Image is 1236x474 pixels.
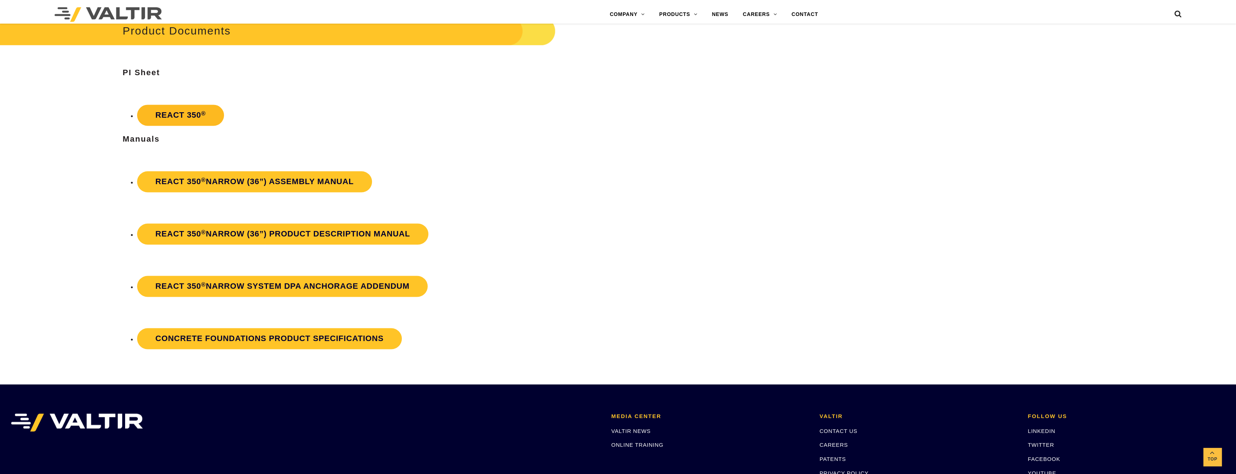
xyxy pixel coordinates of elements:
[155,334,384,343] strong: Concrete Foundations Product Specifications
[155,177,353,186] strong: REACT 350 Narrow (36”) Assembly Manual
[611,428,651,434] a: VALTIR NEWS
[1028,428,1055,434] a: LINKEDIN
[611,413,809,420] h2: MEDIA CENTER
[201,281,206,288] sup: ®
[137,328,402,349] a: Concrete Foundations Product Specifications
[820,456,846,462] a: PATENTS
[1203,448,1221,466] a: Top
[201,177,206,183] sup: ®
[704,7,735,22] a: NEWS
[137,223,428,244] a: REACT 350®Narrow (36”) Product Description Manual
[123,134,160,143] strong: Manuals
[1028,413,1225,420] h2: FOLLOW US
[155,229,410,238] strong: REACT 350 Narrow (36”) Product Description Manual
[201,110,206,117] sup: ®
[652,7,705,22] a: PRODUCTS
[820,428,857,434] a: CONTACT US
[123,68,160,77] strong: PI Sheet
[1028,442,1054,448] a: TWITTER
[820,442,848,448] a: CAREERS
[55,7,162,22] img: Valtir
[611,442,663,448] a: ONLINE TRAINING
[820,413,1017,420] h2: VALTIR
[1028,456,1060,462] a: FACEBOOK
[11,413,143,432] img: VALTIR
[736,7,784,22] a: CAREERS
[784,7,825,22] a: CONTACT
[603,7,652,22] a: COMPANY
[137,276,428,297] a: REACT 350®Narrow System DPA Anchorage Addendum
[137,105,224,126] a: REACT 350®
[155,281,409,291] strong: REACT 350 Narrow System DPA Anchorage Addendum
[1203,455,1221,463] span: Top
[201,229,206,235] sup: ®
[137,171,372,192] a: REACT 350®Narrow (36”) Assembly Manual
